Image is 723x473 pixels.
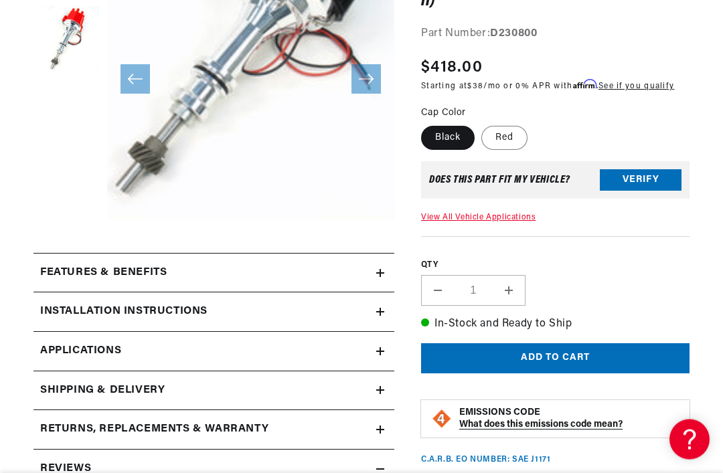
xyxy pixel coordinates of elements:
strong: EMISSIONS CODE [459,408,540,418]
label: Red [481,126,528,151]
h2: Returns, Replacements & Warranty [40,421,268,439]
button: Load image 2 in gallery view [33,7,100,74]
summary: Features & Benefits [33,254,394,293]
button: Slide right [351,65,381,94]
h2: Features & Benefits [40,265,167,282]
span: $38 [467,83,483,91]
img: Emissions code [431,409,453,430]
span: $418.00 [421,56,483,80]
a: Applications [33,333,394,372]
label: QTY [421,260,690,272]
span: Applications [40,343,121,361]
h2: Shipping & Delivery [40,383,165,400]
div: Part Number: [421,26,690,43]
a: View All Vehicle Applications [421,214,536,222]
p: C.A.R.B. EO Number: SAE J1171 [421,455,550,466]
strong: What does this emissions code mean? [459,420,623,430]
summary: Returns, Replacements & Warranty [33,411,394,450]
button: EMISSIONS CODEWhat does this emissions code mean? [459,407,679,432]
button: Verify [600,170,681,191]
button: Slide left [120,65,150,94]
p: In-Stock and Ready to Ship [421,316,690,334]
strong: D230800 [490,29,537,39]
button: Add to cart [421,344,690,374]
span: Affirm [573,80,596,90]
h2: Installation instructions [40,304,208,321]
summary: Installation instructions [33,293,394,332]
a: See if you qualify - Learn more about Affirm Financing (opens in modal) [598,83,674,91]
summary: Shipping & Delivery [33,372,394,411]
legend: Cap Color [421,106,467,120]
div: Does This part fit My vehicle? [429,175,570,186]
label: Black [421,126,475,151]
p: Starting at /mo or 0% APR with . [421,80,674,93]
